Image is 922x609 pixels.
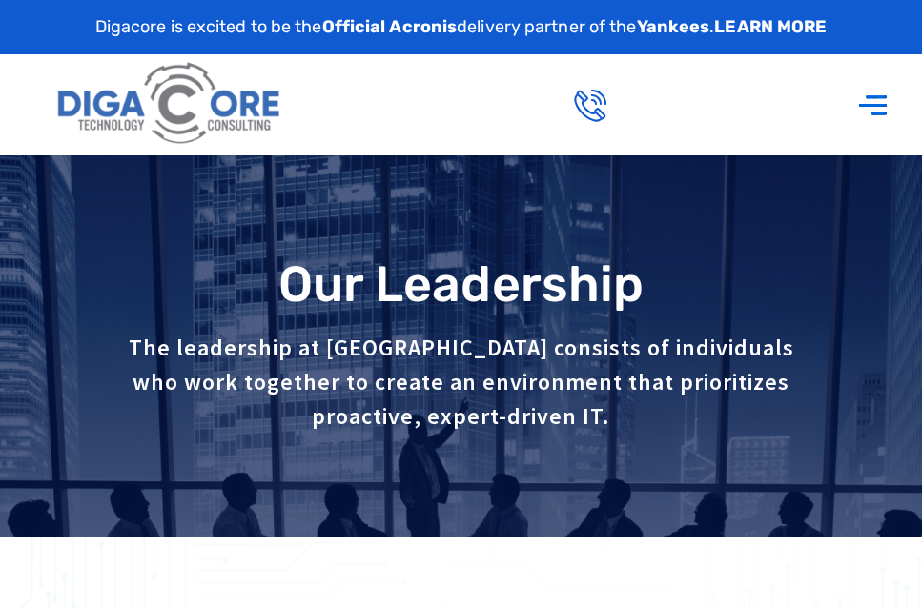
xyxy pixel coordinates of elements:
[95,14,828,40] p: Digacore is excited to be the delivery partner of the .
[714,16,827,37] a: LEARN MORE
[10,257,912,312] h1: Our Leadership
[848,78,898,131] div: Menu Toggle
[51,54,288,154] img: Digacore logo 1
[122,331,799,434] p: The leadership at [GEOGRAPHIC_DATA] consists of individuals who work together to create an enviro...
[322,16,458,37] strong: Official Acronis
[637,16,710,37] strong: Yankees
